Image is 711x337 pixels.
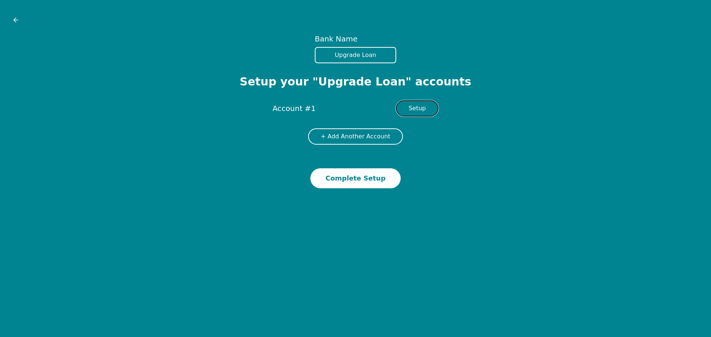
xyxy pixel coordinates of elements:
[273,103,316,114] span: Account #1
[396,100,438,117] button: Setup
[308,128,403,145] button: + Add Another Account
[315,34,396,44] label: Bank Name
[240,75,471,88] h1: Setup your " Upgrade Loan " accounts
[315,47,396,63] input: Enter bank name
[310,168,401,188] button: Complete Setup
